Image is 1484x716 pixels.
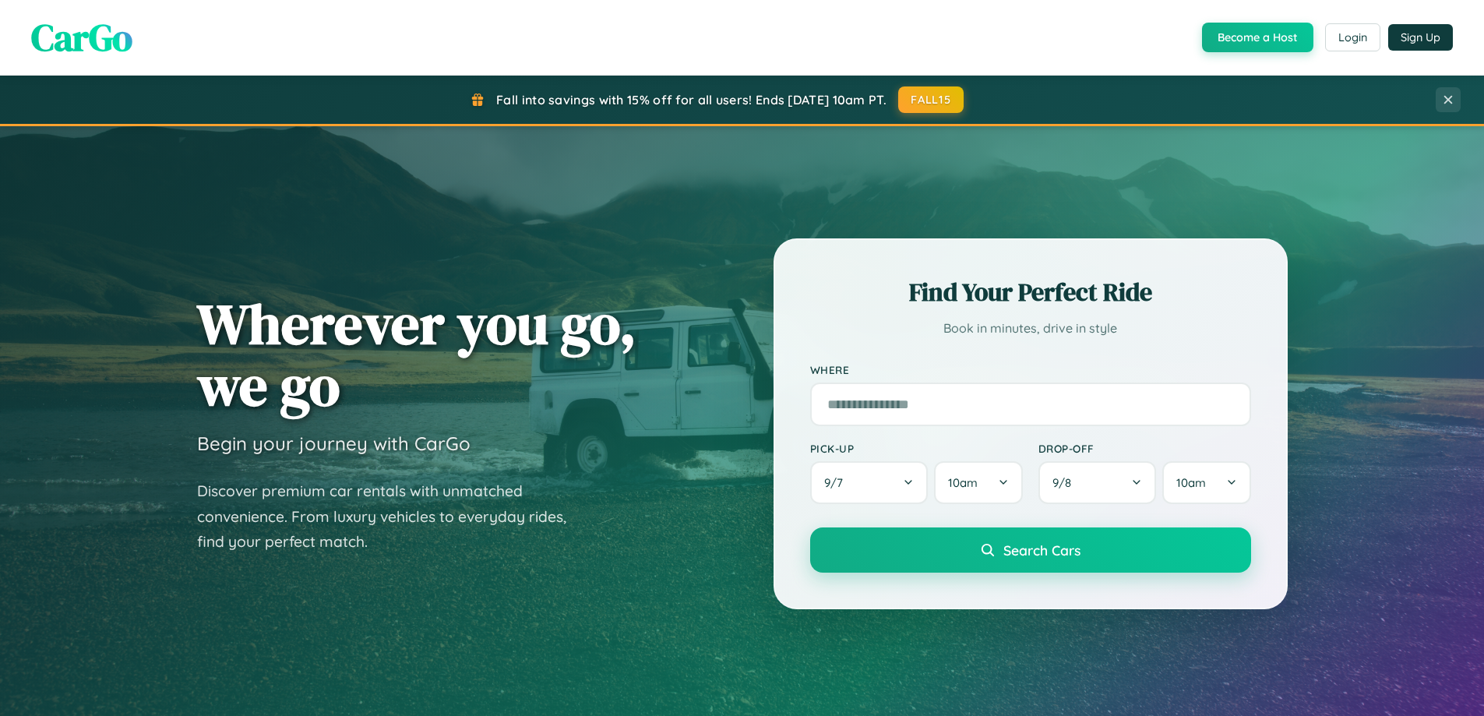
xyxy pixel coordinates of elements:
[810,461,929,504] button: 9/7
[1003,541,1080,559] span: Search Cars
[898,86,964,113] button: FALL15
[810,442,1023,455] label: Pick-up
[197,432,471,455] h3: Begin your journey with CarGo
[824,475,851,490] span: 9 / 7
[1162,461,1250,504] button: 10am
[934,461,1022,504] button: 10am
[810,527,1251,573] button: Search Cars
[197,293,636,416] h1: Wherever you go, we go
[810,275,1251,309] h2: Find Your Perfect Ride
[810,317,1251,340] p: Book in minutes, drive in style
[31,12,132,63] span: CarGo
[496,92,887,108] span: Fall into savings with 15% off for all users! Ends [DATE] 10am PT.
[948,475,978,490] span: 10am
[1388,24,1453,51] button: Sign Up
[1038,461,1157,504] button: 9/8
[1176,475,1206,490] span: 10am
[1325,23,1380,51] button: Login
[1038,442,1251,455] label: Drop-off
[810,363,1251,376] label: Where
[1202,23,1313,52] button: Become a Host
[1052,475,1079,490] span: 9 / 8
[197,478,587,555] p: Discover premium car rentals with unmatched convenience. From luxury vehicles to everyday rides, ...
